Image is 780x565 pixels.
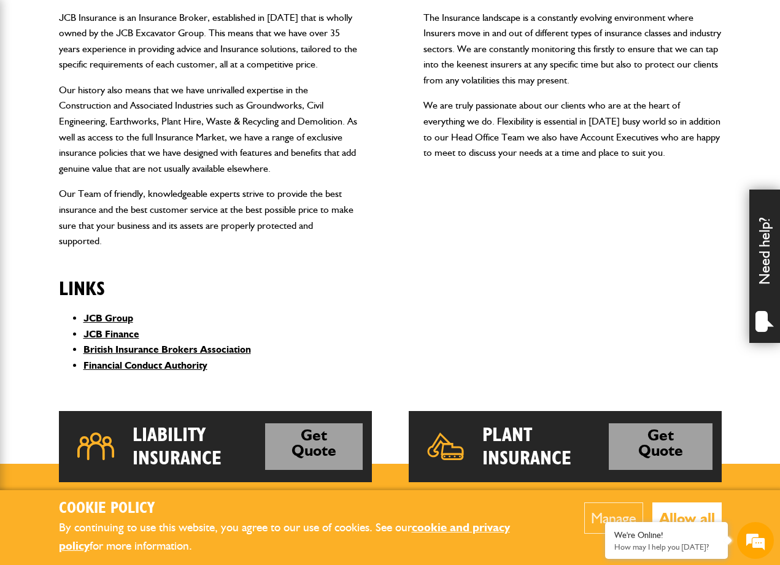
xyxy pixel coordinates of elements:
a: Get Quote [265,423,362,471]
a: JCB Group [83,312,133,324]
h2: Plant Insurance [482,423,609,471]
h2: Cookie Policy [59,499,547,518]
a: Financial Conduct Authority [83,359,207,371]
a: cookie and privacy policy [59,520,510,553]
div: Need help? [749,190,780,343]
a: British Insurance Brokers Association [83,344,251,355]
h2: Links [59,259,357,301]
button: Allow all [652,502,722,534]
p: Our Team of friendly, knowledgeable experts strive to provide the best insurance and the best cus... [59,186,357,248]
p: The Insurance landscape is a constantly evolving environment where Insurers move in and out of di... [423,10,722,88]
div: We're Online! [614,530,719,540]
h2: Liability Insurance [133,423,266,471]
a: Get Quote [609,423,712,471]
button: Manage [584,502,643,534]
p: Our history also means that we have unrivalled expertise in the Construction and Associated Indus... [59,82,357,177]
p: How may I help you today? [614,542,719,552]
p: By continuing to use this website, you agree to our use of cookies. See our for more information. [59,518,547,556]
p: JCB Insurance is an Insurance Broker, established in [DATE] that is wholly owned by the JCB Excav... [59,10,357,72]
a: JCB Finance [83,328,139,340]
p: We are truly passionate about our clients who are at the heart of everything we do. Flexibility i... [423,98,722,160]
